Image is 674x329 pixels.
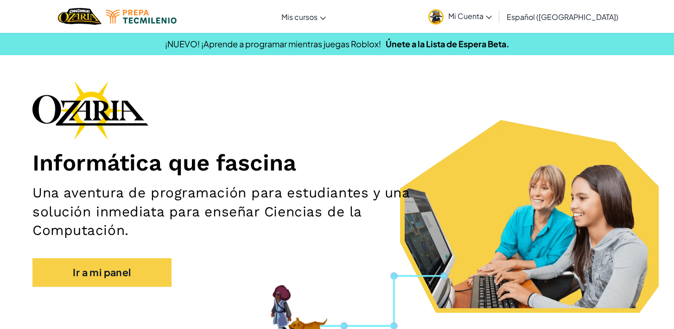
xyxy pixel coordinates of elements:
a: Español ([GEOGRAPHIC_DATA]) [502,4,623,29]
h2: Una aventura de programación para estudiantes y una solución inmediata para enseñar Ciencias de l... [32,183,440,240]
span: Mis cursos [281,12,318,22]
h1: Informática que fascina [32,149,642,177]
a: Ir a mi panel [32,258,172,287]
img: Ozaria branding logo [32,81,148,140]
a: Ozaria by CodeCombat logo [58,7,101,26]
a: Mis cursos [277,4,331,29]
span: Español ([GEOGRAPHIC_DATA]) [507,12,618,22]
span: Mi Cuenta [448,11,492,21]
img: Tecmilenio logo [106,10,177,24]
a: Únete a la Lista de Espera Beta. [386,38,509,49]
a: Mi Cuenta [424,2,496,31]
span: ¡NUEVO! ¡Aprende a programar mientras juegas Roblox! [165,38,381,49]
img: avatar [428,9,444,25]
img: Home [58,7,101,26]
